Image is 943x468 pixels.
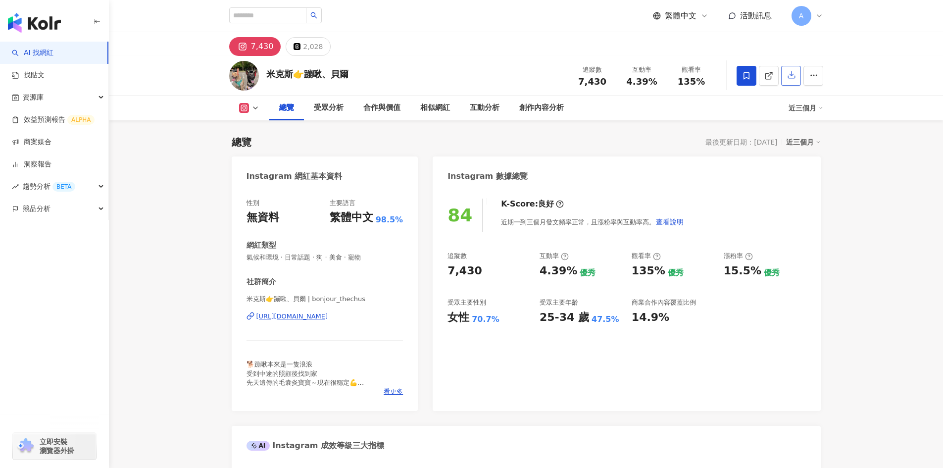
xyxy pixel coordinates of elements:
[540,263,577,279] div: 4.39%
[8,13,61,33] img: logo
[247,277,276,287] div: 社群簡介
[447,205,472,225] div: 84
[724,252,753,260] div: 漲粉率
[665,10,696,21] span: 繁體中文
[580,267,596,278] div: 優秀
[519,102,564,114] div: 創作內容分析
[673,65,710,75] div: 觀看率
[470,102,499,114] div: 互動分析
[799,10,804,21] span: A
[330,210,373,225] div: 繁體中文
[229,61,259,91] img: KOL Avatar
[786,136,821,149] div: 近三個月
[52,182,75,192] div: BETA
[632,310,669,325] div: 14.9%
[705,138,777,146] div: 最後更新日期：[DATE]
[23,86,44,108] span: 資源庫
[447,298,486,307] div: 受眾主要性別
[247,240,276,251] div: 網紅類型
[420,102,450,114] div: 相似網紅
[12,70,45,80] a: 找貼文
[16,438,35,454] img: chrome extension
[632,252,661,260] div: 觀看率
[330,199,355,208] div: 主要語言
[303,40,323,53] div: 2,028
[12,115,95,125] a: 效益預測報告ALPHA
[656,218,684,226] span: 查看說明
[13,433,96,460] a: chrome extension立即安裝 瀏覽器外掛
[247,210,279,225] div: 無資料
[384,387,403,396] span: 看更多
[310,12,317,19] span: search
[447,263,482,279] div: 7,430
[501,199,564,209] div: K-Score :
[538,199,554,209] div: 良好
[574,65,611,75] div: 追蹤數
[247,441,270,451] div: AI
[256,312,328,321] div: [URL][DOMAIN_NAME]
[655,212,684,232] button: 查看說明
[12,48,53,58] a: searchAI 找網紅
[363,102,400,114] div: 合作與價值
[376,214,403,225] span: 98.5%
[247,199,259,208] div: 性別
[40,437,74,455] span: 立即安裝 瀏覽器外掛
[247,171,343,182] div: Instagram 網紅基本資料
[247,361,385,449] span: 🐕蹦啾本來是一隻浪浪 受到中途的照顧後找到家 先天遺傳的毛囊炎寶寶～現在很穩定💪 🐕[PERSON_NAME]是我們中途三個多月的寶寶 轉了一圈發現真愛就在眼前 遺傳性小焦蟲，但是個健康寶寶！ ...
[501,212,684,232] div: 近期一到三個月發文頻率正常，且漲粉率與互動率高。
[540,310,589,325] div: 25-34 歲
[247,295,403,304] span: 米克斯👉蹦啾、貝爾 | bonjour_thechus
[279,102,294,114] div: 總覽
[540,252,569,260] div: 互動率
[668,267,684,278] div: 優秀
[764,267,780,278] div: 優秀
[578,76,606,87] span: 7,430
[266,68,348,80] div: 米克斯👉蹦啾、貝爾
[251,40,274,53] div: 7,430
[232,135,251,149] div: 總覽
[632,298,696,307] div: 商業合作內容覆蓋比例
[472,314,499,325] div: 70.7%
[314,102,344,114] div: 受眾分析
[229,37,281,56] button: 7,430
[286,37,331,56] button: 2,028
[12,159,51,169] a: 洞察報告
[247,312,403,321] a: [URL][DOMAIN_NAME]
[447,310,469,325] div: 女性
[592,314,619,325] div: 47.5%
[447,252,467,260] div: 追蹤數
[740,11,772,20] span: 活動訊息
[247,440,384,451] div: Instagram 成效等級三大指標
[678,77,705,87] span: 135%
[724,263,761,279] div: 15.5%
[12,183,19,190] span: rise
[23,198,50,220] span: 競品分析
[447,171,528,182] div: Instagram 數據總覽
[12,137,51,147] a: 商案媒合
[789,100,823,116] div: 近三個月
[540,298,578,307] div: 受眾主要年齡
[623,65,661,75] div: 互動率
[632,263,665,279] div: 135%
[626,77,657,87] span: 4.39%
[23,175,75,198] span: 趨勢分析
[247,253,403,262] span: 氣候和環境 · 日常話題 · 狗 · 美食 · 寵物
